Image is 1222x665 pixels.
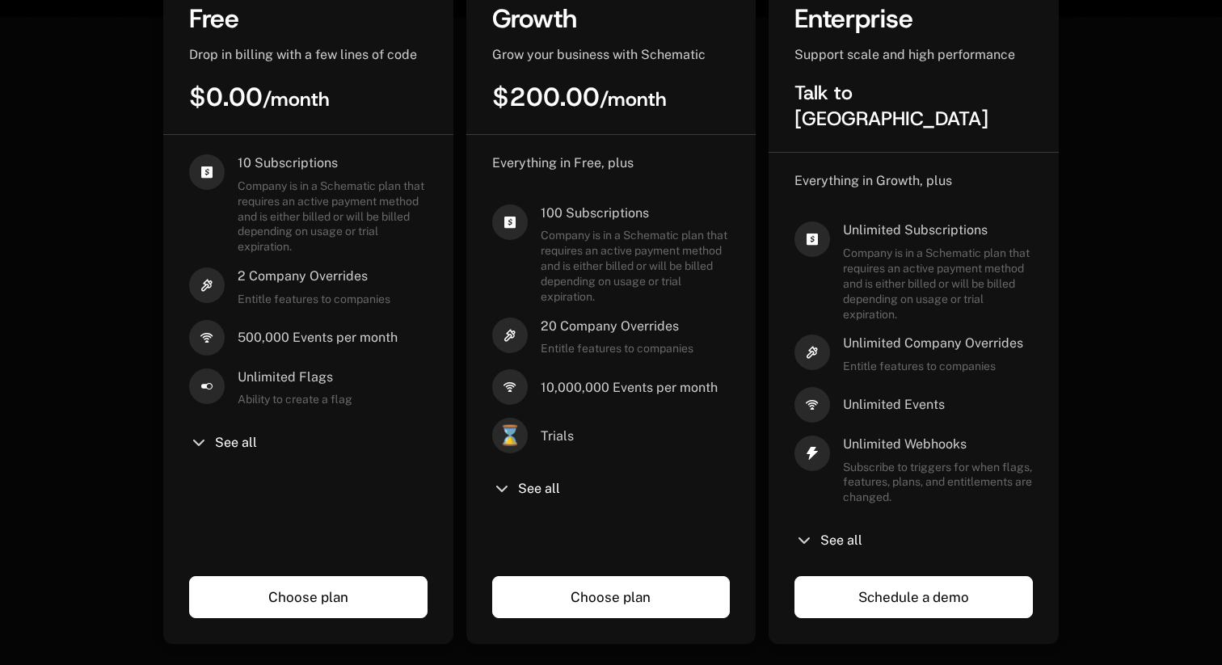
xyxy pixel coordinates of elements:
i: thunder [794,436,830,471]
span: Growth [492,2,577,36]
span: Support scale and high performance [794,47,1015,62]
i: signal [794,387,830,423]
span: Company is in a Schematic plan that requires an active payment method and is either billed or wil... [843,246,1033,322]
a: Choose plan [492,576,731,618]
i: boolean-on [189,368,225,404]
i: hammer [492,318,528,353]
span: Unlimited Company Overrides [843,335,1023,352]
span: Ability to create a flag [238,392,352,407]
i: cashapp [189,154,225,190]
span: Entitle features to companies [541,341,693,356]
span: 20 Company Overrides [541,318,693,335]
i: signal [492,369,528,405]
span: Grow your business with Schematic [492,47,706,62]
sub: / month [263,86,330,112]
i: signal [189,320,225,356]
span: See all [215,436,257,449]
span: Trials [541,427,574,445]
i: hammer [189,267,225,303]
span: Everything in Free, plus [492,155,634,170]
span: See all [518,482,560,495]
span: Entitle features to companies [843,359,1023,374]
span: Unlimited Webhooks [843,436,1033,453]
span: Drop in billing with a few lines of code [189,47,417,62]
span: 100 Subscriptions [541,204,731,222]
span: Unlimited Subscriptions [843,221,1033,239]
span: Unlimited Events [843,396,945,414]
span: Unlimited Flags [238,368,352,386]
i: chevron-down [492,479,512,499]
span: Free [189,2,239,36]
i: chevron-down [794,531,814,550]
span: 2 Company Overrides [238,267,390,285]
i: cashapp [492,204,528,240]
i: chevron-down [189,433,209,452]
sub: / month [600,86,667,112]
span: Company is in a Schematic plan that requires an active payment method and is either billed or wil... [541,228,731,304]
a: Choose plan [189,576,428,618]
span: See all [820,534,862,547]
span: Subscribe to triggers for when flags, features, plans, and entitlements are changed. [843,460,1033,506]
i: cashapp [794,221,830,257]
span: Enterprise [794,2,913,36]
span: 500,000 Events per month [238,329,398,347]
span: Everything in Growth, plus [794,173,952,188]
a: Schedule a demo [794,576,1033,618]
span: 10,000,000 Events per month [541,379,718,397]
span: Entitle features to companies [238,292,390,307]
span: $0.00 [189,80,330,114]
i: hammer [794,335,830,370]
span: ⌛ [492,418,528,453]
span: Company is in a Schematic plan that requires an active payment method and is either billed or wil... [238,179,428,255]
span: Talk to [GEOGRAPHIC_DATA] [794,80,988,132]
span: $200.00 [492,80,667,114]
span: 10 Subscriptions [238,154,428,172]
